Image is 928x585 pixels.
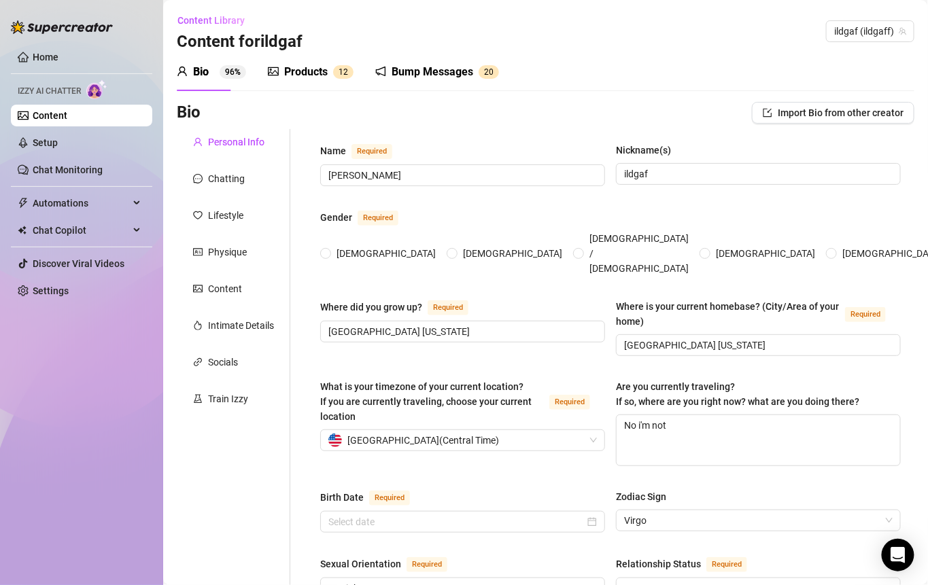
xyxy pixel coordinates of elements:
label: Where did you grow up? [320,299,483,315]
label: Relationship Status [616,556,762,572]
span: notification [375,66,386,77]
span: [DEMOGRAPHIC_DATA] [331,246,441,261]
div: Bio [193,64,209,80]
span: 1 [339,67,343,77]
span: idcard [193,247,203,257]
span: picture [268,66,279,77]
input: Birth Date [328,514,585,529]
span: Required [369,491,410,506]
a: Chat Monitoring [33,164,103,175]
span: import [763,108,772,118]
span: Required [407,557,447,572]
sup: 12 [333,65,354,79]
span: Required [358,211,398,226]
label: Birth Date [320,489,425,506]
div: Open Intercom Messenger [882,539,914,571]
div: Birth Date [320,490,364,505]
div: Bump Messages [392,64,473,80]
img: AI Chatter [86,79,107,99]
span: Virgo [624,510,893,531]
span: What is your timezone of your current location? If you are currently traveling, choose your curre... [320,381,532,422]
input: Nickname(s) [624,166,890,181]
div: Where did you grow up? [320,300,422,315]
a: Home [33,52,58,63]
span: user [193,137,203,147]
button: Import Bio from other creator [752,102,914,124]
div: Socials [208,355,238,370]
span: 0 [489,67,494,77]
h3: Content for ildgaf [177,31,303,53]
div: Name [320,143,346,158]
div: Chatting [208,171,245,186]
span: Required [549,395,590,410]
span: thunderbolt [18,198,29,209]
label: Sexual Orientation [320,556,462,572]
div: Nickname(s) [616,143,671,158]
h3: Bio [177,102,201,124]
span: Automations [33,192,129,214]
span: picture [193,284,203,294]
div: Where is your current homebase? (City/Area of your home) [616,299,840,329]
textarea: No i'm not [617,415,900,465]
span: Required [706,557,747,572]
span: Import Bio from other creator [778,107,904,118]
div: Relationship Status [616,556,701,571]
img: logo-BBDzfeDw.svg [11,20,113,34]
a: Setup [33,137,58,148]
div: Train Izzy [208,391,248,406]
span: link [193,357,203,367]
span: experiment [193,394,203,404]
span: ildgaf (ildgaff) [834,21,906,41]
span: team [899,27,907,35]
span: fire [193,321,203,330]
span: heart [193,211,203,220]
label: Zodiac Sign [616,489,676,504]
label: Gender [320,209,413,226]
div: Gender [320,210,352,225]
sup: 96% [220,65,246,79]
div: Sexual Orientation [320,556,401,571]
div: Lifestyle [208,208,243,223]
div: Zodiac Sign [616,489,666,504]
span: Are you currently traveling? If so, where are you right now? what are you doing there? [616,381,859,407]
span: Content Library [177,15,245,26]
label: Name [320,143,407,159]
a: Content [33,110,67,121]
div: Physique [208,245,247,260]
input: Where did you grow up? [328,324,594,339]
input: Where is your current homebase? (City/Area of your home) [624,338,890,353]
span: [DEMOGRAPHIC_DATA] [458,246,568,261]
a: Settings [33,285,69,296]
div: Content [208,281,242,296]
div: Products [284,64,328,80]
span: Required [351,144,392,159]
span: Izzy AI Chatter [18,85,81,98]
input: Name [328,168,594,183]
a: Discover Viral Videos [33,258,124,269]
span: [GEOGRAPHIC_DATA] ( Central Time ) [347,430,499,450]
div: Personal Info [208,135,264,149]
sup: 20 [479,65,499,79]
span: [DEMOGRAPHIC_DATA] [710,246,821,261]
span: Required [428,300,468,315]
span: Required [845,307,886,322]
span: user [177,66,188,77]
span: Chat Copilot [33,219,129,241]
label: Where is your current homebase? (City/Area of your home) [616,299,901,329]
img: us [328,433,342,447]
span: message [193,174,203,183]
span: 2 [343,67,348,77]
img: Chat Copilot [18,226,27,235]
span: [DEMOGRAPHIC_DATA] / [DEMOGRAPHIC_DATA] [584,231,694,276]
span: 2 [484,67,489,77]
label: Nickname(s) [616,143,681,158]
div: Intimate Details [208,318,274,333]
button: Content Library [177,10,256,31]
